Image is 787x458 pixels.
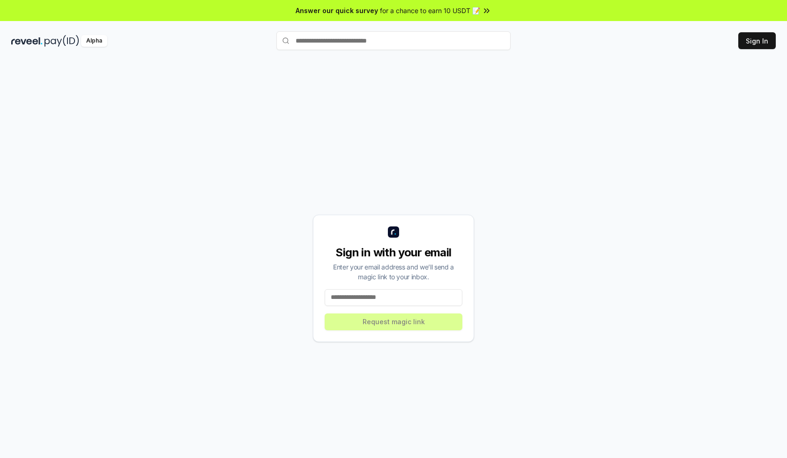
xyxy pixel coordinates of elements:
[738,32,776,49] button: Sign In
[81,35,107,47] div: Alpha
[45,35,79,47] img: pay_id
[325,262,462,282] div: Enter your email address and we’ll send a magic link to your inbox.
[296,6,378,15] span: Answer our quick survey
[11,35,43,47] img: reveel_dark
[325,245,462,260] div: Sign in with your email
[380,6,480,15] span: for a chance to earn 10 USDT 📝
[388,226,399,238] img: logo_small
